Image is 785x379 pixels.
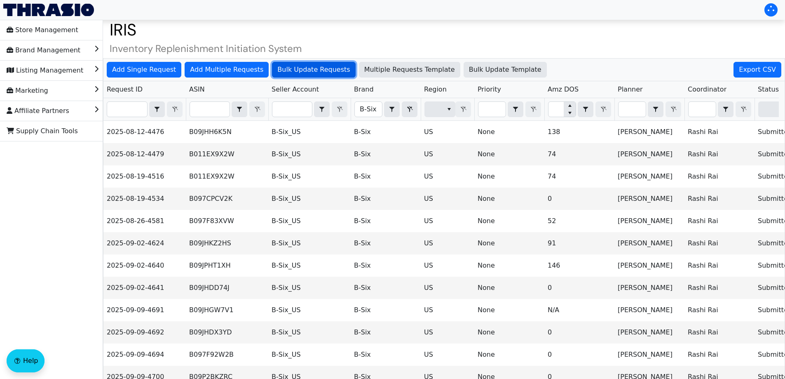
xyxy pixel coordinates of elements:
[185,62,269,78] button: Add Multiple Requests
[7,84,48,97] span: Marketing
[614,121,684,143] td: [PERSON_NAME]
[277,65,350,75] span: Bulk Update Requests
[614,321,684,344] td: [PERSON_NAME]
[107,62,181,78] button: Add Single Request
[619,102,646,117] input: Filter
[351,277,421,299] td: B-Six
[190,65,263,75] span: Add Multiple Requests
[268,210,351,232] td: B-Six_US
[564,102,576,109] button: Increase value
[421,121,474,143] td: US
[421,344,474,366] td: US
[474,98,544,121] th: Filter
[186,321,268,344] td: B09JHDX3YD
[351,143,421,165] td: B-Six
[402,101,417,117] button: Clear
[268,299,351,321] td: B-Six_US
[351,98,421,121] th: Filter
[618,85,643,94] span: Planner
[544,277,614,299] td: 0
[421,143,474,165] td: US
[544,299,614,321] td: N/A
[684,210,755,232] td: Rashi Rai
[684,321,755,344] td: Rashi Rai
[474,210,544,232] td: None
[614,344,684,366] td: [PERSON_NAME]
[684,254,755,277] td: Rashi Rai
[351,299,421,321] td: B-Six
[7,44,80,57] span: Brand Management
[268,188,351,210] td: B-Six_US
[614,299,684,321] td: [PERSON_NAME]
[103,210,186,232] td: 2025-08-26-4581
[7,64,83,77] span: Listing Management
[190,102,230,117] input: Filter
[7,125,78,138] span: Supply Chain Tools
[112,65,176,75] span: Add Single Request
[359,62,460,78] button: Multiple Requests Template
[474,344,544,366] td: None
[684,188,755,210] td: Rashi Rai
[103,143,186,165] td: 2025-08-12-4479
[578,102,593,117] button: select
[314,101,330,117] span: Choose Operator
[614,210,684,232] td: [PERSON_NAME]
[232,101,247,117] span: Choose Operator
[421,254,474,277] td: US
[478,102,506,117] input: Filter
[684,299,755,321] td: Rashi Rai
[614,232,684,254] td: [PERSON_NAME]
[186,210,268,232] td: B097F83XVW
[103,165,186,188] td: 2025-08-19-4516
[103,277,186,299] td: 2025-09-02-4641
[684,277,755,299] td: Rashi Rai
[103,121,186,143] td: 2025-08-12-4476
[614,277,684,299] td: [PERSON_NAME]
[508,101,523,117] span: Choose Operator
[464,62,547,78] button: Bulk Update Template
[186,299,268,321] td: B09JHGW7V1
[544,98,614,121] th: Filter
[544,121,614,143] td: 138
[351,254,421,277] td: B-Six
[272,102,312,117] input: Filter
[684,98,755,121] th: Filter
[474,165,544,188] td: None
[421,299,474,321] td: US
[684,344,755,366] td: Rashi Rai
[103,20,785,40] h1: IRIS
[548,102,564,117] input: Filter
[474,321,544,344] td: None
[733,62,781,78] div: Export CSV
[268,143,351,165] td: B-Six_US
[186,232,268,254] td: B09JHKZ2HS
[364,65,455,75] span: Multiple Requests Template
[3,4,94,16] img: Thrasio Logo
[107,85,143,94] span: Request ID
[268,321,351,344] td: B-Six_US
[648,101,663,117] span: Choose Operator
[689,102,716,117] input: Filter
[544,232,614,254] td: 91
[544,321,614,344] td: 0
[268,121,351,143] td: B-Six_US
[474,143,544,165] td: None
[314,102,329,117] button: select
[186,277,268,299] td: B09JHDD74J
[508,102,523,117] button: select
[103,299,186,321] td: 2025-09-09-4691
[578,101,593,117] span: Choose Operator
[544,344,614,366] td: 0
[469,65,541,75] span: Bulk Update Template
[739,65,776,75] span: Export CSV
[351,344,421,366] td: B-Six
[684,143,755,165] td: Rashi Rai
[758,85,779,94] span: Status
[351,165,421,188] td: B-Six
[421,98,474,121] th: Filter
[421,232,474,254] td: US
[718,101,733,117] span: Choose Operator
[351,321,421,344] td: B-Six
[443,102,455,117] button: select
[103,254,186,277] td: 2025-09-02-4640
